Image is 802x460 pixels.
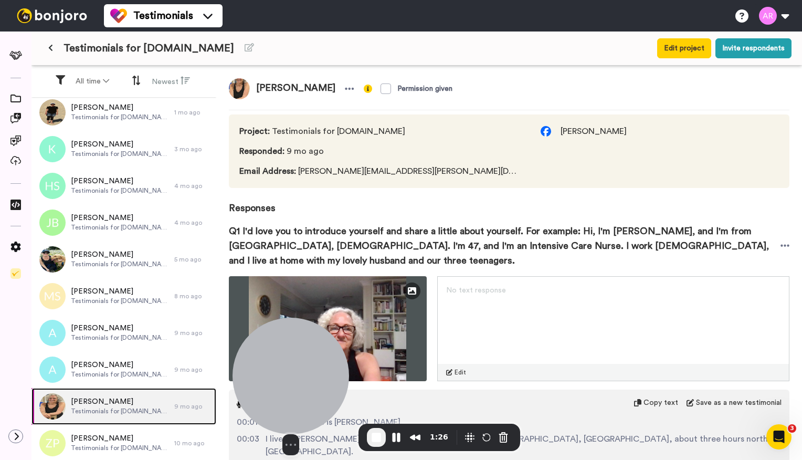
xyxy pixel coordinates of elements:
[174,402,211,411] div: 9 mo ago
[239,145,520,158] span: 9 mo ago
[31,168,216,204] a: [PERSON_NAME]Testimonials for [DOMAIN_NAME]4 mo ago
[39,357,66,383] img: a.png
[13,8,91,23] img: bj-logo-header-white.svg
[31,241,216,278] a: [PERSON_NAME]Testimonials for [DOMAIN_NAME]5 mo ago
[643,398,678,408] span: Copy text
[239,165,520,177] span: [PERSON_NAME][EMAIL_ADDRESS][PERSON_NAME][DOMAIN_NAME]
[133,8,193,23] span: Testimonials
[71,260,169,268] span: Testimonials for [DOMAIN_NAME]
[239,167,296,175] span: Email Address :
[174,292,211,300] div: 8 mo ago
[39,210,66,236] img: jb.png
[229,276,427,381] img: d8242e09-9916-4ec5-bf59-81dbcbca632e-thumbnail_full-1732005485.jpg
[250,78,342,99] span: [PERSON_NAME]
[31,278,216,315] a: [PERSON_NAME]Testimonials for [DOMAIN_NAME]8 mo ago
[71,433,169,444] span: [PERSON_NAME]
[657,38,711,58] button: Edit project
[174,439,211,447] div: 10 mo ago
[229,78,250,99] img: af1c91de-8adb-403e-8347-22e12bec197c.jpeg
[239,147,284,155] span: Responded :
[31,388,216,425] a: [PERSON_NAME]Testimonials for [DOMAIN_NAME]9 mo ago
[39,99,66,126] img: c70f7cb7-1f8d-402d-b1e3-61f9b96af05c.jpeg
[174,329,211,337] div: 9 mo ago
[71,186,169,195] span: Testimonials for [DOMAIN_NAME]
[561,125,627,138] span: [PERSON_NAME]
[174,182,211,190] div: 4 mo ago
[364,85,372,93] img: info-yellow.svg
[229,224,780,268] span: Q1 I'd love you to introduce yourself and share a little about yourself. For example: Hi, I'm [PE...
[71,396,169,407] span: [PERSON_NAME]
[696,398,782,408] span: Save as a new testimonial
[10,268,21,279] img: Checklist.svg
[239,125,520,138] span: Testimonials for [DOMAIN_NAME]
[174,108,211,117] div: 1 mo ago
[39,136,66,162] img: k.png
[71,360,169,370] span: [PERSON_NAME]
[71,249,169,260] span: [PERSON_NAME]
[174,255,211,264] div: 5 mo ago
[64,41,234,56] span: Testimonials for [DOMAIN_NAME]
[788,424,796,433] span: 3
[31,131,216,168] a: [PERSON_NAME]Testimonials for [DOMAIN_NAME]3 mo ago
[71,113,169,121] span: Testimonials for [DOMAIN_NAME]
[71,297,169,305] span: Testimonials for [DOMAIN_NAME]
[71,407,169,415] span: Testimonials for [DOMAIN_NAME]
[31,315,216,351] a: [PERSON_NAME]Testimonials for [DOMAIN_NAME]9 mo ago
[229,188,789,215] span: Responses
[71,323,169,333] span: [PERSON_NAME]
[71,223,169,232] span: Testimonials for [DOMAIN_NAME]
[71,286,169,297] span: [PERSON_NAME]
[145,71,196,91] button: Newest
[39,320,66,346] img: a.png
[71,333,169,342] span: Testimonials for [DOMAIN_NAME]
[39,283,66,309] img: ms.png
[71,176,169,186] span: [PERSON_NAME]
[71,444,169,452] span: Testimonials for [DOMAIN_NAME]
[39,393,66,420] img: af1c91de-8adb-403e-8347-22e12bec197c.jpeg
[31,351,216,388] a: [PERSON_NAME]Testimonials for [DOMAIN_NAME]9 mo ago
[69,72,115,91] button: All time
[446,287,506,294] span: No text response
[174,218,211,227] div: 4 mo ago
[31,94,216,131] a: [PERSON_NAME]Testimonials for [DOMAIN_NAME]1 mo ago
[110,7,127,24] img: tm-color.svg
[31,204,216,241] a: [PERSON_NAME]Testimonials for [DOMAIN_NAME]4 mo ago
[71,213,169,223] span: [PERSON_NAME]
[71,370,169,379] span: Testimonials for [DOMAIN_NAME]
[541,126,551,137] img: facebook.svg
[715,38,792,58] button: Invite respondents
[174,145,211,153] div: 3 mo ago
[39,246,66,273] img: e6185e1c-319d-4acc-a8c6-0c9d1c9cd831.jpeg
[455,368,466,377] span: Edit
[71,139,169,150] span: [PERSON_NAME]
[71,150,169,158] span: Testimonials for [DOMAIN_NAME]
[174,365,211,374] div: 9 mo ago
[71,102,169,113] span: [PERSON_NAME]
[39,430,66,456] img: zp.png
[39,173,66,199] img: hs.png
[239,127,270,135] span: Project :
[397,83,452,94] div: Permission given
[266,433,782,458] span: I live in [PERSON_NAME][GEOGRAPHIC_DATA], which is in [GEOGRAPHIC_DATA], [GEOGRAPHIC_DATA], about...
[766,424,792,449] iframe: Intercom live chat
